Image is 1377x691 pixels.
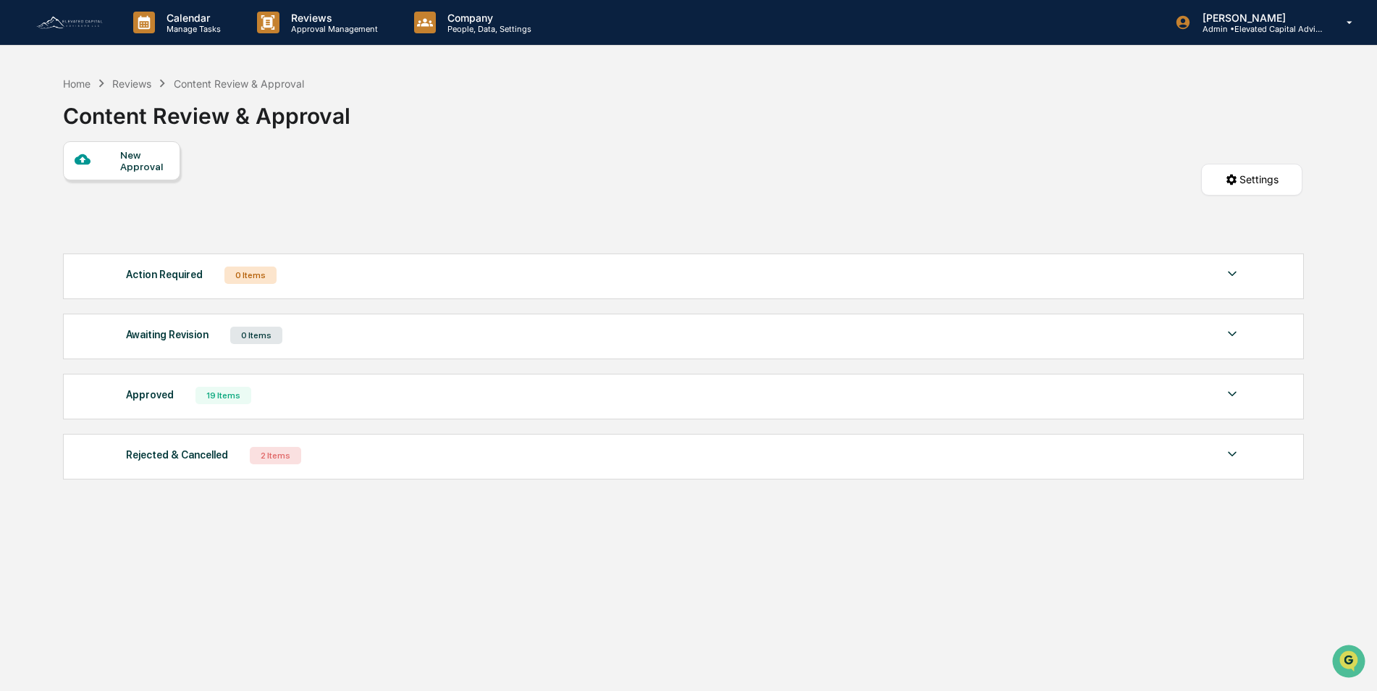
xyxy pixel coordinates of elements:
button: Start new chat [246,115,264,133]
div: 19 Items [195,387,251,404]
span: Pylon [144,246,175,256]
p: Calendar [155,12,228,24]
div: Content Review & Approval [63,91,350,129]
div: Reviews [112,78,151,90]
p: Approval Management [279,24,385,34]
div: Home [63,78,90,90]
a: 🗄️Attestations [99,177,185,203]
img: caret [1224,325,1241,343]
div: 0 Items [224,267,277,284]
div: Approved [126,385,174,404]
div: 2 Items [250,447,301,464]
img: caret [1224,385,1241,403]
span: Attestations [119,183,180,197]
div: Start new chat [49,111,237,125]
p: Reviews [279,12,385,24]
img: 1746055101610-c473b297-6a78-478c-a979-82029cc54cd1 [14,111,41,137]
div: 🗄️ [105,184,117,196]
div: We're available if you need us! [49,125,183,137]
div: Awaiting Revision [126,325,209,344]
a: 🖐️Preclearance [9,177,99,203]
div: 🖐️ [14,184,26,196]
div: 0 Items [230,327,282,344]
p: Company [436,12,539,24]
button: Settings [1201,164,1302,196]
a: 🔎Data Lookup [9,204,97,230]
p: Manage Tasks [155,24,228,34]
div: Content Review & Approval [174,78,304,90]
p: Admin • Elevated Capital Advisors [1191,24,1326,34]
img: caret [1224,265,1241,282]
p: How can we help? [14,30,264,54]
p: People, Data, Settings [436,24,539,34]
span: Preclearance [29,183,93,197]
img: caret [1224,445,1241,463]
span: Data Lookup [29,210,91,225]
div: New Approval [120,149,169,172]
div: Action Required [126,265,203,284]
div: 🔎 [14,212,26,223]
p: [PERSON_NAME] [1191,12,1326,24]
iframe: Open customer support [1331,643,1370,682]
img: logo [35,14,104,30]
div: Rejected & Cancelled [126,445,228,464]
a: Powered byPylon [102,245,175,256]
